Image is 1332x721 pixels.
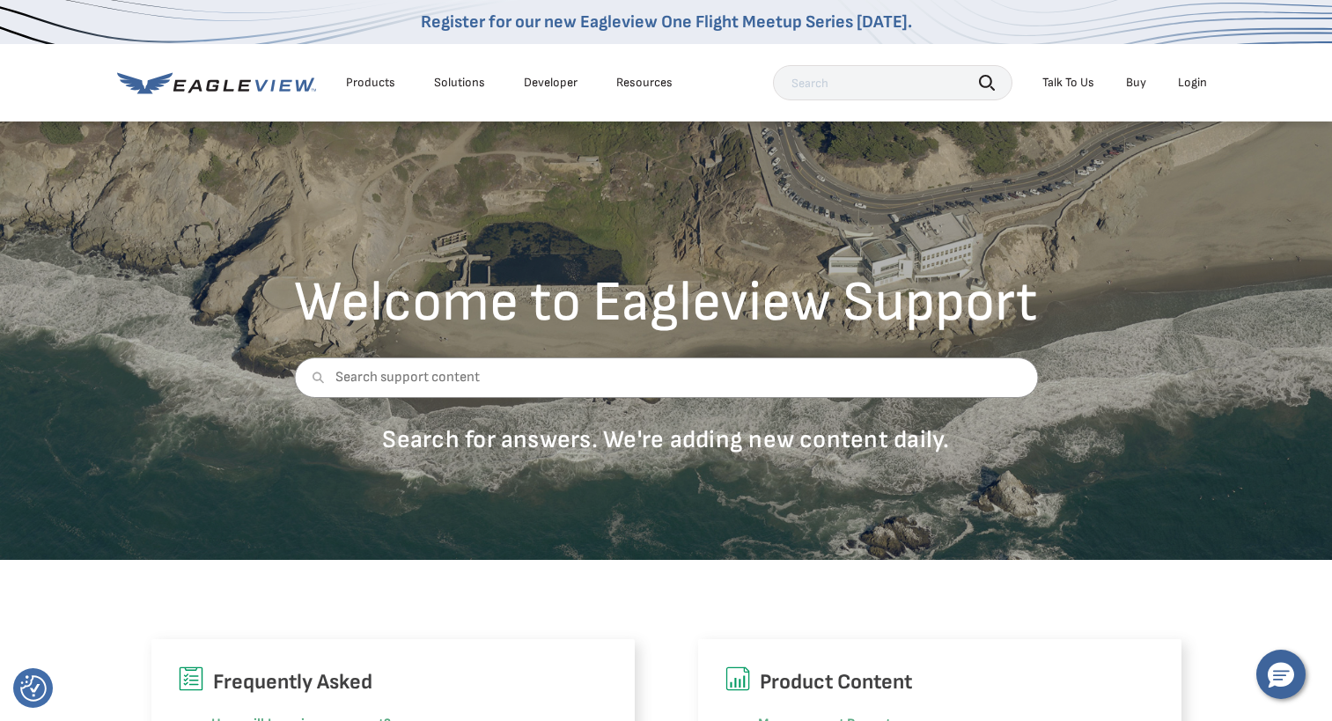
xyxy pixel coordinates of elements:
div: Resources [616,75,673,91]
input: Search [773,65,1012,100]
a: Developer [524,75,578,91]
h2: Welcome to Eagleview Support [294,275,1038,331]
a: Buy [1126,75,1146,91]
div: Talk To Us [1042,75,1094,91]
button: Hello, have a question? Let’s chat. [1256,650,1306,699]
input: Search support content [294,357,1038,398]
h6: Frequently Asked [178,666,608,699]
div: Products [346,75,395,91]
a: Register for our new Eagleview One Flight Meetup Series [DATE]. [421,11,912,33]
button: Consent Preferences [20,675,47,702]
img: Revisit consent button [20,675,47,702]
div: Solutions [434,75,485,91]
div: Login [1178,75,1207,91]
h6: Product Content [725,666,1155,699]
p: Search for answers. We're adding new content daily. [294,424,1038,455]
